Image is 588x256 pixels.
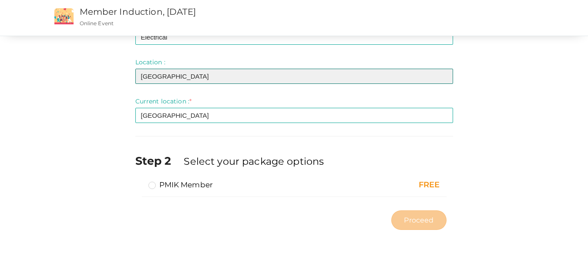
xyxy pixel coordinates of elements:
p: Online Event [80,20,374,27]
img: event2.png [54,8,74,24]
a: Member Induction, [DATE] [80,7,196,17]
label: Location : [135,58,165,66]
label: Current location : [135,97,192,106]
label: Select your package options [184,154,324,168]
button: Proceed [391,210,446,230]
span: Proceed [404,215,433,225]
div: FREE [353,180,440,191]
label: PMIK Member [148,180,213,190]
label: Step 2 [135,153,182,169]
